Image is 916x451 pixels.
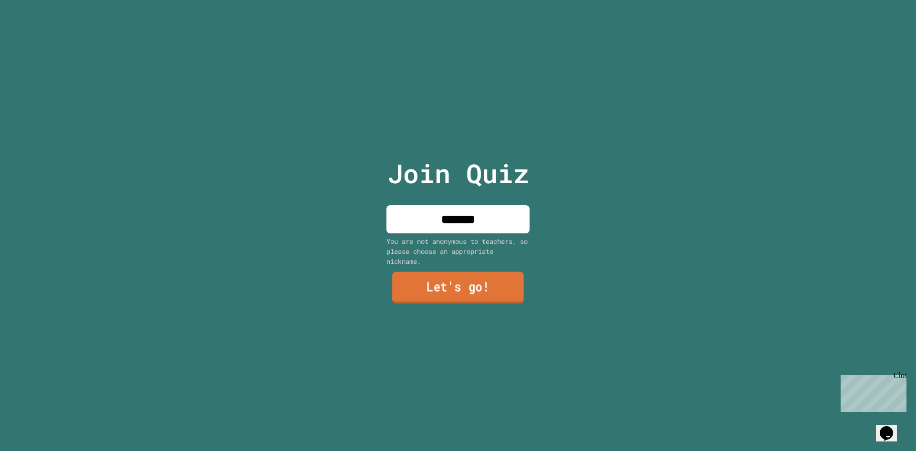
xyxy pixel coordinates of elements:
a: Let's go! [392,272,524,304]
div: Chat with us now!Close [4,4,66,61]
iframe: chat widget [837,371,906,412]
div: You are not anonymous to teachers, so please choose an appropriate nickname. [386,236,530,266]
p: Join Quiz [387,154,529,193]
iframe: chat widget [876,413,906,441]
